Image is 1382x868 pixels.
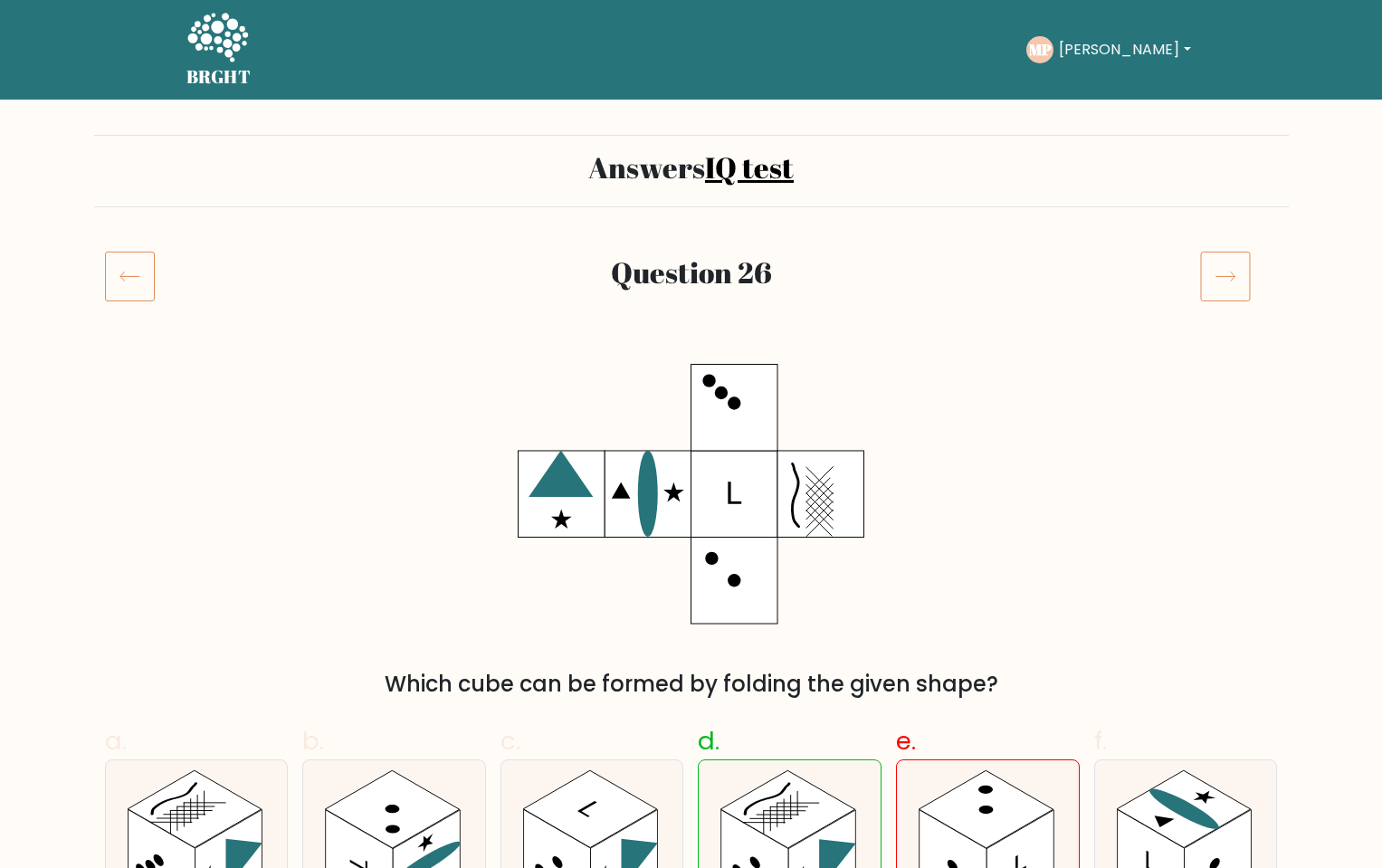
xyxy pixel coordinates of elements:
[186,7,252,92] a: BRGHT
[105,150,1278,185] h2: Answers
[500,723,520,758] span: c.
[105,723,127,758] span: a.
[302,723,324,758] span: b.
[896,723,916,758] span: e.
[205,255,1178,290] h2: Question 26
[1029,39,1052,60] text: MP
[705,148,794,186] a: IQ test
[1094,723,1107,758] span: f.
[116,668,1267,701] div: Which cube can be formed by folding the given shape?
[186,66,252,88] h5: BRGHT
[698,723,720,758] span: d.
[1053,38,1196,62] button: [PERSON_NAME]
